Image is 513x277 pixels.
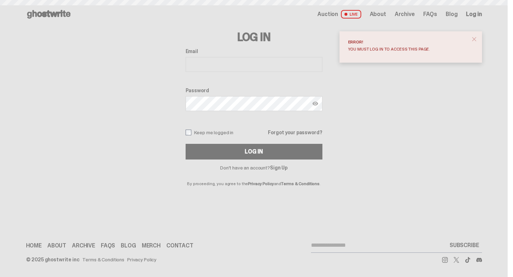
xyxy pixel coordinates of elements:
[468,33,481,46] button: close
[370,11,386,17] a: About
[142,243,161,249] a: Merch
[447,238,482,252] button: SUBSCRIBE
[395,11,415,17] a: Archive
[348,40,468,44] div: Error!
[186,31,322,43] h3: Log In
[186,48,322,54] label: Email
[186,88,322,93] label: Password
[186,144,322,160] button: Log In
[268,130,322,135] a: Forgot your password?
[317,10,361,19] a: Auction LIVE
[248,181,274,187] a: Privacy Policy
[446,11,457,17] a: Blog
[281,181,320,187] a: Terms & Conditions
[186,130,234,135] label: Keep me logged in
[312,101,318,106] img: Show password
[186,165,322,170] p: Don't have an account?
[47,243,66,249] a: About
[166,243,193,249] a: Contact
[348,47,468,51] div: You must log in to access this page.
[82,257,124,262] a: Terms & Conditions
[127,257,156,262] a: Privacy Policy
[317,11,338,17] span: Auction
[101,243,115,249] a: FAQs
[186,170,322,186] p: By proceeding, you agree to the and .
[341,10,361,19] span: LIVE
[186,130,191,135] input: Keep me logged in
[245,149,263,155] div: Log In
[121,243,136,249] a: Blog
[466,11,482,17] a: Log in
[26,257,79,262] div: © 2025 ghostwrite inc
[270,164,287,171] a: Sign Up
[26,243,42,249] a: Home
[72,243,95,249] a: Archive
[423,11,437,17] a: FAQs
